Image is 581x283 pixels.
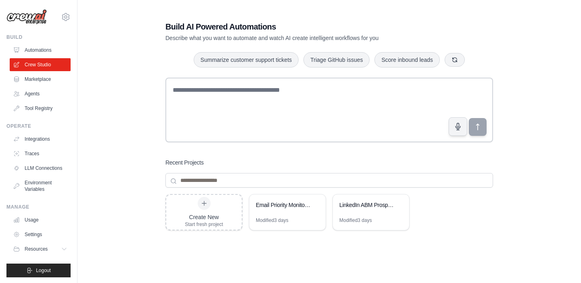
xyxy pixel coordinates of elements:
[10,162,71,175] a: LLM Connections
[339,201,395,209] div: LinkedIn ABM Prospect Tracker
[10,133,71,146] a: Integrations
[10,213,71,226] a: Usage
[6,34,71,40] div: Build
[339,217,372,224] div: Modified 3 days
[165,158,204,167] h3: Recent Projects
[256,217,288,224] div: Modified 3 days
[185,213,223,221] div: Create New
[6,204,71,210] div: Manage
[10,44,71,57] a: Automations
[303,52,370,68] button: Triage GitHub issues
[10,73,71,86] a: Marketplace
[449,117,467,136] button: Click to speak your automation idea
[10,176,71,196] a: Environment Variables
[6,9,47,25] img: Logo
[194,52,299,68] button: Summarize customer support tickets
[256,201,311,209] div: Email Priority Monitor with Teams Alerts
[10,228,71,241] a: Settings
[445,53,465,67] button: Get new suggestions
[10,243,71,256] button: Resources
[10,87,71,100] a: Agents
[374,52,440,68] button: Score inbound leads
[6,123,71,129] div: Operate
[185,221,223,228] div: Start fresh project
[10,147,71,160] a: Traces
[165,21,437,32] h1: Build AI Powered Automations
[25,246,48,252] span: Resources
[10,102,71,115] a: Tool Registry
[6,264,71,277] button: Logout
[165,34,437,42] p: Describe what you want to automate and watch AI create intelligent workflows for you
[10,58,71,71] a: Crew Studio
[36,267,51,274] span: Logout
